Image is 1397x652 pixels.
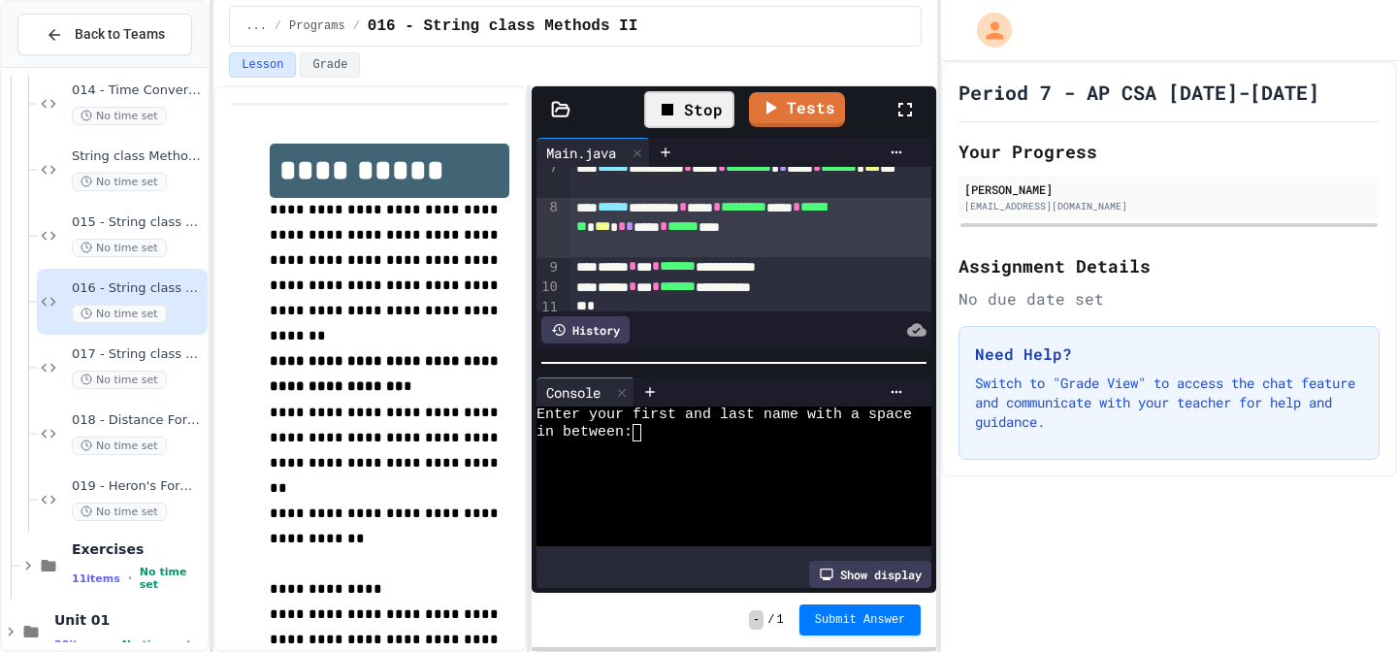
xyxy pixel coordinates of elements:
[958,79,1319,106] h1: Period 7 - AP CSA [DATE]-[DATE]
[541,316,630,343] div: History
[368,15,637,38] span: 016 - String class Methods II
[536,277,561,297] div: 10
[72,148,204,165] span: String class Methods Introduction
[964,199,1374,213] div: [EMAIL_ADDRESS][DOMAIN_NAME]
[353,18,360,34] span: /
[54,638,103,651] span: 20 items
[958,252,1380,279] h2: Assignment Details
[72,478,204,495] span: 019 - Heron's Formula
[957,8,1017,52] div: My Account
[17,14,192,55] button: Back to Teams
[749,92,845,127] a: Tests
[111,636,114,652] span: •
[72,239,167,257] span: No time set
[122,638,192,651] span: No time set
[975,374,1363,432] p: Switch to "Grade View" to access the chat feature and communicate with your teacher for help and ...
[799,604,922,636] button: Submit Answer
[975,342,1363,366] h3: Need Help?
[536,377,634,407] div: Console
[536,407,912,424] span: Enter your first and last name with a space
[289,18,345,34] span: Programs
[72,280,204,297] span: 016 - String class Methods II
[72,437,167,455] span: No time set
[72,540,204,558] span: Exercises
[128,570,132,586] span: •
[75,24,165,45] span: Back to Teams
[536,298,561,317] div: 11
[72,503,167,521] span: No time set
[536,158,561,198] div: 7
[536,138,650,167] div: Main.java
[140,566,204,591] span: No time set
[815,612,906,628] span: Submit Answer
[536,258,561,277] div: 9
[749,610,763,630] span: -
[536,143,626,163] div: Main.java
[72,572,120,585] span: 11 items
[536,382,610,403] div: Console
[809,561,931,588] div: Show display
[767,612,774,628] span: /
[536,424,633,441] span: in between:
[958,287,1380,310] div: No due date set
[54,611,204,629] span: Unit 01
[275,18,281,34] span: /
[72,82,204,99] span: 014 - Time Conversion
[964,180,1374,198] div: [PERSON_NAME]
[644,91,734,128] div: Stop
[72,371,167,389] span: No time set
[536,198,561,257] div: 8
[958,138,1380,165] h2: Your Progress
[72,214,204,231] span: 015 - String class Methods I
[776,612,783,628] span: 1
[229,52,296,78] button: Lesson
[245,18,267,34] span: ...
[72,107,167,125] span: No time set
[300,52,360,78] button: Grade
[72,305,167,323] span: No time set
[72,173,167,191] span: No time set
[72,346,204,363] span: 017 - String class Methods III
[72,412,204,429] span: 018 - Distance Formula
